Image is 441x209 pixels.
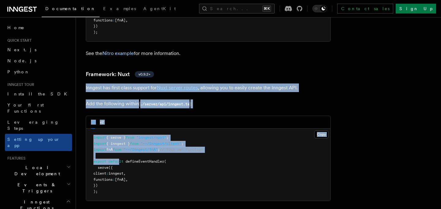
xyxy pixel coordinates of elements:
a: Documentation [42,2,100,17]
a: Python [5,66,72,77]
span: export [93,159,106,164]
button: Events & Triggers [5,179,72,196]
a: Next.js [5,44,72,55]
span: , [126,18,128,22]
span: AgentKit [143,6,176,11]
a: Setting up your app [5,134,72,151]
span: "inngest/nuxt" [136,135,166,140]
span: , [126,177,128,182]
span: fnA [106,147,113,152]
span: ); [93,30,98,34]
span: Leveraging Steps [7,120,59,131]
span: }) [93,183,98,188]
span: ); [93,189,98,194]
span: import [93,141,106,146]
span: from [126,135,134,140]
span: }) [93,24,98,28]
span: default [108,159,123,164]
span: Local Development [5,164,67,177]
span: serve [98,165,108,170]
span: Examples [103,6,136,11]
span: : [113,177,115,182]
button: Search...⌘K [199,4,275,14]
span: import [93,135,106,140]
a: Nitro example [102,50,134,56]
span: inngest [108,171,123,176]
kbd: ⌘K [262,6,271,12]
span: Features [5,156,25,161]
span: functions [93,18,113,22]
span: Setting up your app [7,137,60,148]
span: // Your own function [160,147,203,152]
span: functions [93,177,113,182]
span: , [123,171,126,176]
a: Examples [100,2,140,17]
span: ; [158,147,160,152]
span: ({ [108,165,113,170]
a: Home [5,22,72,33]
code: ./server/api/inngest.ts [139,102,190,107]
a: Your first Functions [5,99,72,117]
button: v3 [91,116,95,129]
a: Leveraging Steps [5,117,72,134]
button: v2 [100,116,104,129]
span: ; [181,141,183,146]
span: Your first Functions [7,103,44,114]
span: import [93,147,106,152]
span: ; [166,135,168,140]
a: AgentKit [140,2,179,17]
a: Sign Up [396,4,436,14]
span: Events & Triggers [5,182,67,194]
span: client [93,171,106,176]
span: Install the SDK [7,91,71,96]
a: Framework: Nuxtv0.9.2+ [86,70,154,79]
button: Toggle dark mode [312,5,327,12]
span: Home [7,25,24,31]
span: Python [7,69,30,74]
span: ( [164,159,166,164]
a: Install the SDK [5,88,72,99]
span: [fnA] [115,177,126,182]
button: Local Development [5,162,72,179]
span: Quick start [5,38,32,43]
span: { serve } [106,135,126,140]
span: v0.9.2+ [138,72,150,77]
button: Copy [314,130,329,138]
span: defineEventHandler [126,159,164,164]
span: Inngest tour [5,82,34,87]
span: Node.js [7,58,36,63]
span: Next.js [7,47,36,52]
a: Contact sales [337,4,393,14]
p: Add the following within : [86,99,331,108]
span: : [106,171,108,176]
span: "~~/inngest/client" [141,141,181,146]
span: [fnA] [115,18,126,22]
a: Nuxt server routes [157,85,198,91]
span: from [113,147,121,152]
p: Inngest has first class support for , allowing you to easily create the Inngest API. [86,83,331,92]
p: See the for more information. [86,49,331,58]
span: : [113,18,115,22]
span: { inngest } [106,141,130,146]
span: from [130,141,138,146]
span: Documentation [45,6,96,11]
span: "~~/inngest/fnA" [123,147,158,152]
a: Node.js [5,55,72,66]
